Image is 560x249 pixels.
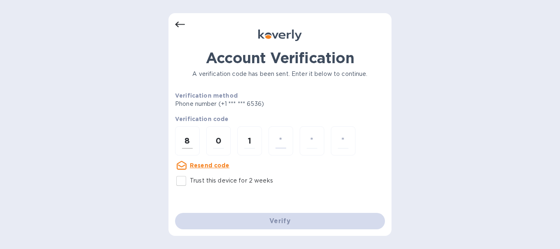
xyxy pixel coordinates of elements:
p: Trust this device for 2 weeks [190,176,273,185]
b: Verification method [175,92,238,99]
u: Resend code [190,162,230,169]
p: A verification code has been sent. Enter it below to continue. [175,70,385,78]
h1: Account Verification [175,49,385,66]
p: Verification code [175,115,385,123]
p: Phone number (+1 *** *** 6536) [175,100,327,108]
